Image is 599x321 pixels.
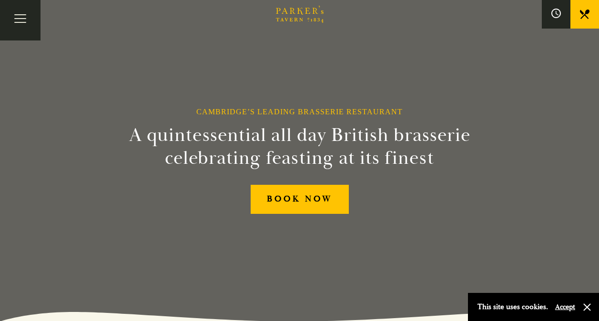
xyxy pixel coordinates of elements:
[555,302,575,311] button: Accept
[251,185,349,214] a: BOOK NOW
[82,124,517,170] h2: A quintessential all day British brasserie celebrating feasting at its finest
[196,107,403,116] h1: Cambridge’s Leading Brasserie Restaurant
[582,302,592,312] button: Close and accept
[477,300,548,314] p: This site uses cookies.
